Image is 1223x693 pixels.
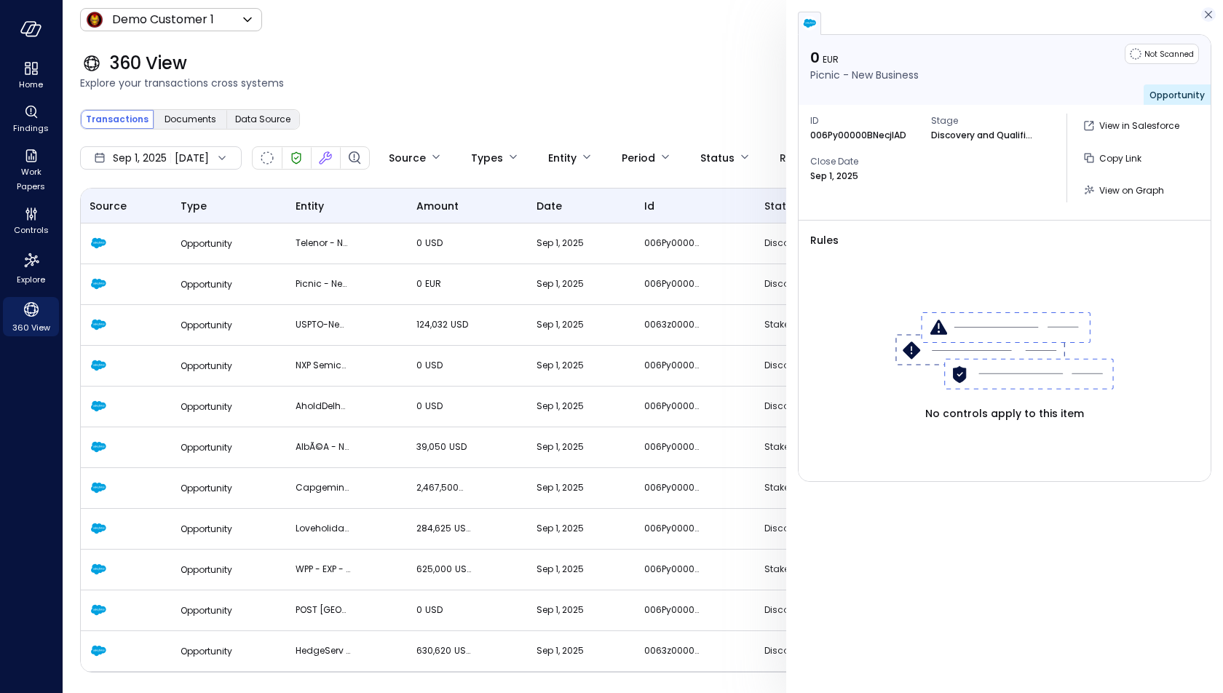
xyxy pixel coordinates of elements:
[12,320,50,335] span: 360 View
[317,149,334,167] div: Fixed
[90,601,107,619] img: Salesforce
[644,521,699,536] p: 006Py00000E907BIAR
[90,198,127,214] span: Source
[764,358,819,373] p: Discovery and Qualification
[3,204,59,239] div: Controls
[537,440,591,454] p: Sep 1, 2025
[416,480,471,495] p: 2,467,500
[19,77,43,92] span: Home
[416,277,471,291] p: 0
[780,146,802,170] div: Rule
[90,234,107,252] img: Salesforce
[644,277,699,291] p: 006Py00000BNecjIAD
[425,603,443,616] span: USD
[644,399,699,413] p: 006Py00000EdHLtIAN
[181,482,232,494] span: Opportunity
[764,440,819,454] p: Stakeholder Alignment
[802,16,817,31] img: salesforce
[764,399,819,413] p: Discovery and Qualification
[288,149,305,167] div: Verified
[537,643,591,658] p: Sep 1, 2025
[1079,146,1147,170] button: Copy Link
[296,440,350,454] p: AlbÃ©a - NB - AD
[644,562,699,577] p: 006Py00000GMa6tIAD
[537,480,591,495] p: Sep 1, 2025
[537,521,591,536] p: Sep 1, 2025
[416,562,471,577] p: 625,000
[165,112,216,127] span: Documents
[537,198,562,214] span: date
[181,563,232,576] span: Opportunity
[537,562,591,577] p: Sep 1, 2025
[537,603,591,617] p: Sep 1, 2025
[416,521,471,536] p: 284,625
[810,232,1199,248] span: Rules
[296,236,350,250] p: Telenor - New Business - Premium Support
[261,151,274,165] div: Not Scanned
[1079,114,1185,138] a: View in Salesforce
[537,317,591,332] p: Sep 1, 2025
[810,48,919,67] p: 0
[90,316,107,333] img: Salesforce
[296,521,350,536] p: Loveholidays - NB - AD
[181,400,232,413] span: Opportunity
[235,112,290,127] span: Data Source
[1099,119,1179,133] p: View in Salesforce
[296,317,350,332] p: USPTO-New Business-demo Advanced for Government
[455,563,472,575] span: USD
[296,603,350,617] p: POST [GEOGRAPHIC_DATA] - [GEOGRAPHIC_DATA]
[296,562,350,577] p: WPP - EXP - CO | PS
[90,520,107,537] img: Salesforce
[810,169,858,183] p: Sep 1, 2025
[425,237,443,249] span: USD
[416,358,471,373] p: 0
[764,277,819,291] p: Discovery and Qualification
[416,198,459,214] span: amount
[644,440,699,454] p: 006Py000005FoHlIAK
[454,522,472,534] span: USD
[181,237,232,250] span: Opportunity
[3,58,59,93] div: Home
[296,480,350,495] p: Capgemini - NB - AD | PS
[90,275,107,293] img: Salesforce
[810,67,919,83] p: Picnic - New Business
[416,399,471,413] p: 0
[1099,184,1164,197] span: View on Graph
[462,481,479,494] span: USD
[644,236,699,250] p: 006Py000009adNRIAY
[1079,178,1170,202] a: View on Graph
[109,52,187,75] span: 360 View
[296,399,350,413] p: AholdDelhaize - NB
[17,272,45,287] span: Explore
[3,297,59,336] div: 360 View
[537,236,591,250] p: Sep 1, 2025
[181,523,232,535] span: Opportunity
[90,438,107,456] img: Salesforce
[181,441,232,454] span: Opportunity
[764,236,819,250] p: Discovery and Qualification
[346,149,363,167] div: Finding
[471,146,503,170] div: Types
[1149,89,1205,101] span: Opportunity
[80,75,1206,91] span: Explore your transactions cross systems
[3,146,59,195] div: Work Papers
[181,645,232,657] span: Opportunity
[416,603,471,617] p: 0
[113,150,167,166] span: Sep 1, 2025
[181,360,232,372] span: Opportunity
[931,128,1033,143] p: Discovery and Qualification
[181,278,232,290] span: Opportunity
[13,121,49,135] span: Findings
[644,198,654,214] span: id
[416,643,471,658] p: 630,620
[3,102,59,137] div: Findings
[425,277,441,290] span: EUR
[931,114,1040,128] span: Stage
[451,318,468,330] span: USD
[1099,152,1141,165] span: Copy Link
[90,642,107,660] img: Salesforce
[416,440,471,454] p: 39,050
[764,480,819,495] p: Stakeholder Alignment
[112,11,214,28] p: Demo Customer 1
[537,399,591,413] p: Sep 1, 2025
